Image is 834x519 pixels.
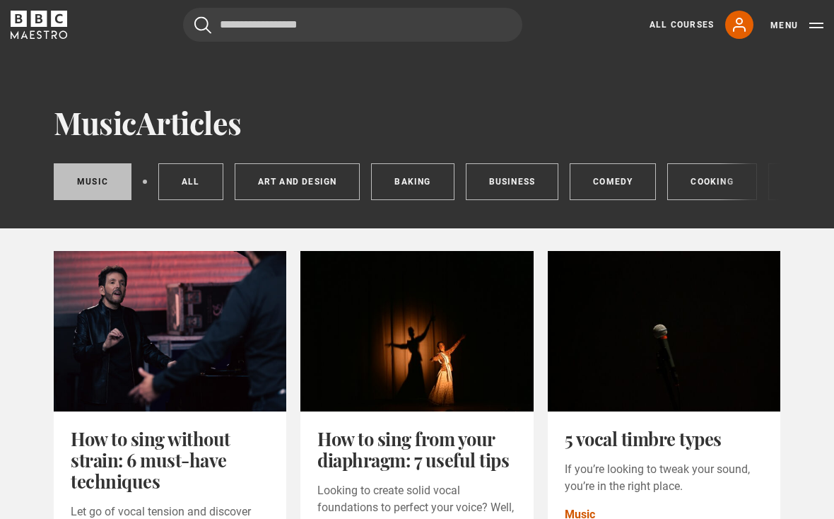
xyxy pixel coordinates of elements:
[570,163,656,200] a: Comedy
[54,163,780,206] nav: Categories
[11,11,67,39] svg: BBC Maestro
[158,163,223,200] a: All
[770,18,823,33] button: Toggle navigation
[54,163,131,200] a: Music
[565,426,722,450] a: 5 vocal timbre types
[371,163,454,200] a: Baking
[194,16,211,34] button: Submit the search query
[650,18,714,31] a: All Courses
[54,103,136,143] span: Music
[235,163,360,200] a: Art and Design
[317,426,509,472] a: How to sing from your diaphragm: 7 useful tips
[667,163,756,200] a: Cooking
[71,426,230,493] a: How to sing without strain: 6 must-have techniques
[466,163,559,200] a: Business
[183,8,522,42] input: Search
[54,106,780,141] h1: Articles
